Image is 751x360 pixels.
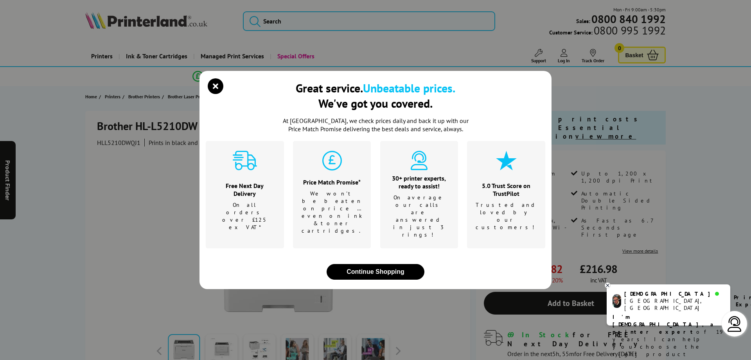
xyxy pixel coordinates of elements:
[327,264,424,280] button: close modal
[613,294,621,308] img: chris-livechat.png
[624,297,724,311] div: [GEOGRAPHIC_DATA], [GEOGRAPHIC_DATA]
[390,194,449,239] p: On average our calls are answered in just 3 rings!
[390,174,449,190] div: 30+ printer experts, ready to assist!
[727,316,742,332] img: user-headset-light.svg
[302,178,363,186] div: Price Match Promise*
[363,80,455,96] b: Unbeatable prices.
[613,313,724,358] p: of 19 years! I can help you choose the right product
[476,201,537,231] p: Trusted and loved by our customers!
[278,117,473,133] p: At [GEOGRAPHIC_DATA], we check prices daily and back it up with our Price Match Promise deliverin...
[210,80,221,92] button: close modal
[296,80,455,111] div: Great service. We've got you covered.
[302,190,363,235] p: We won't be beaten on price …even on ink & toner cartridges.
[613,313,716,335] b: I'm [DEMOGRAPHIC_DATA], a printer expert
[476,182,537,197] div: 5.0 Trust Score on TrustPilot
[216,201,274,231] p: On all orders over £125 ex VAT*
[216,182,274,197] div: Free Next Day Delivery
[624,290,724,297] div: [DEMOGRAPHIC_DATA]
